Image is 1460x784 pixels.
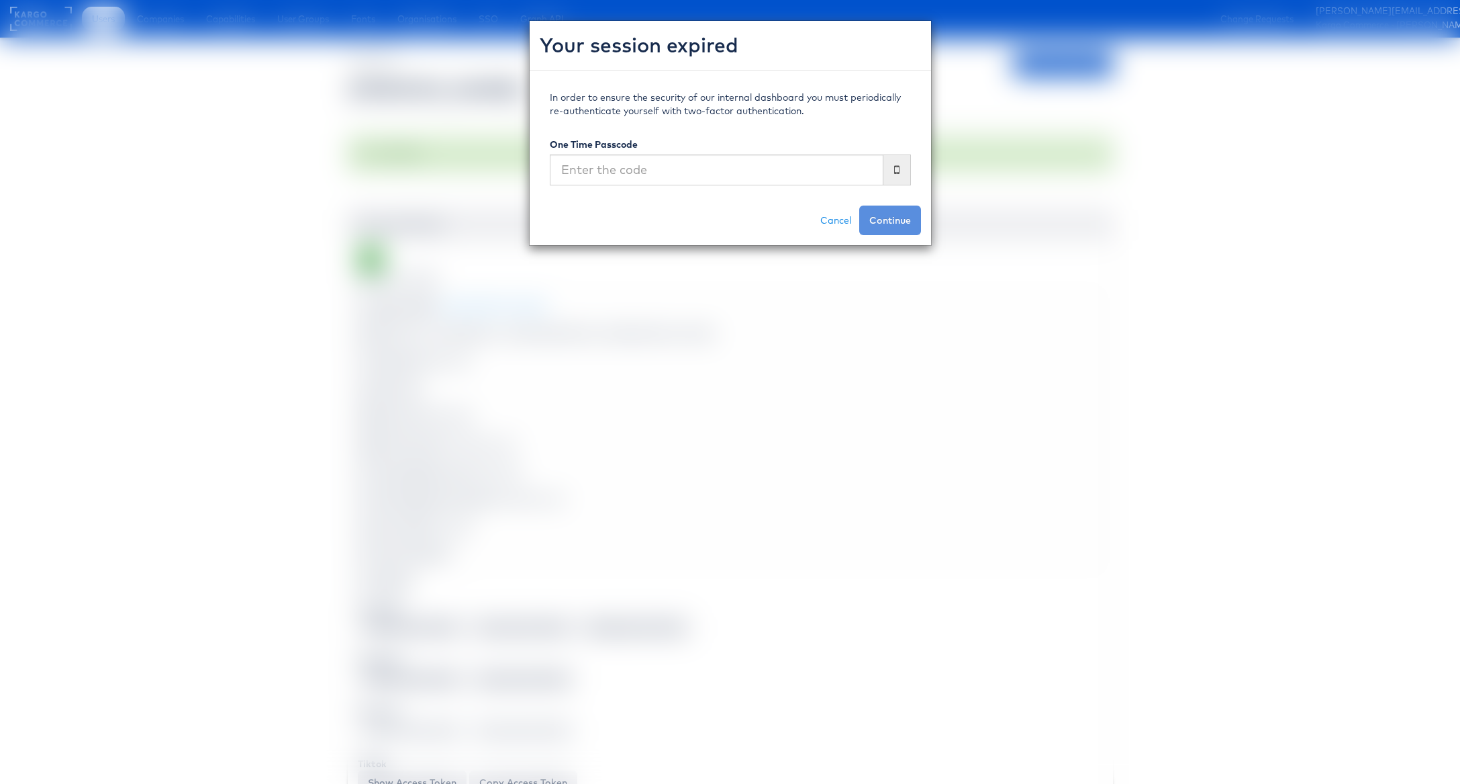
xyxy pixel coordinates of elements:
[550,91,911,118] p: In order to ensure the security of our internal dashboard you must periodically re-authenticate y...
[550,138,638,151] label: One Time Passcode
[540,31,921,60] h2: Your session expired
[550,155,883,185] input: Enter the code
[812,206,859,235] a: Cancel
[859,206,921,235] button: Continue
